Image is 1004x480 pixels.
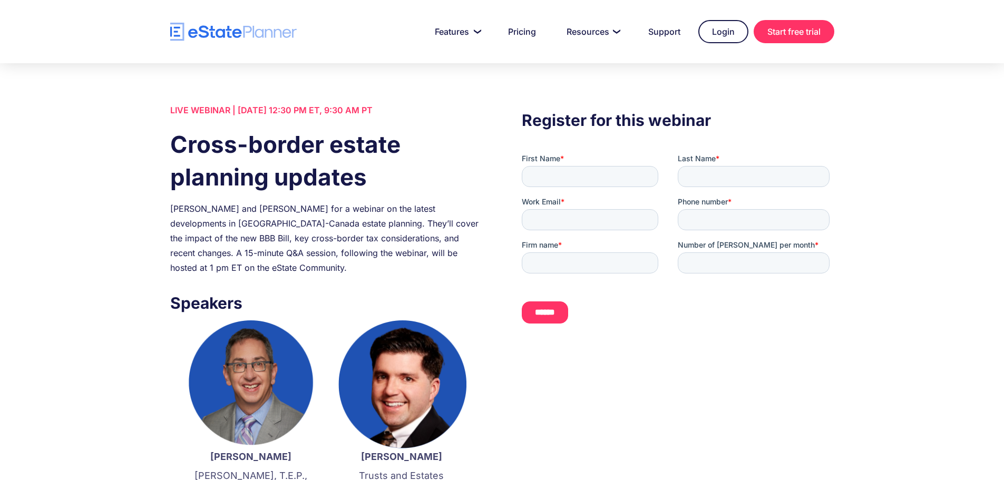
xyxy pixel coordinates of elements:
[170,291,482,315] h3: Speakers
[361,451,442,462] strong: [PERSON_NAME]
[170,128,482,193] h1: Cross-border estate planning updates
[554,21,630,42] a: Resources
[422,21,490,42] a: Features
[754,20,834,43] a: Start free trial
[170,23,297,41] a: home
[170,201,482,275] div: [PERSON_NAME] and [PERSON_NAME] for a webinar on the latest developments in [GEOGRAPHIC_DATA]-Can...
[698,20,748,43] a: Login
[636,21,693,42] a: Support
[495,21,549,42] a: Pricing
[522,108,834,132] h3: Register for this webinar
[170,103,482,117] div: LIVE WEBINAR | [DATE] 12:30 PM ET, 9:30 AM PT
[522,153,834,332] iframe: Form 0
[210,451,291,462] strong: [PERSON_NAME]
